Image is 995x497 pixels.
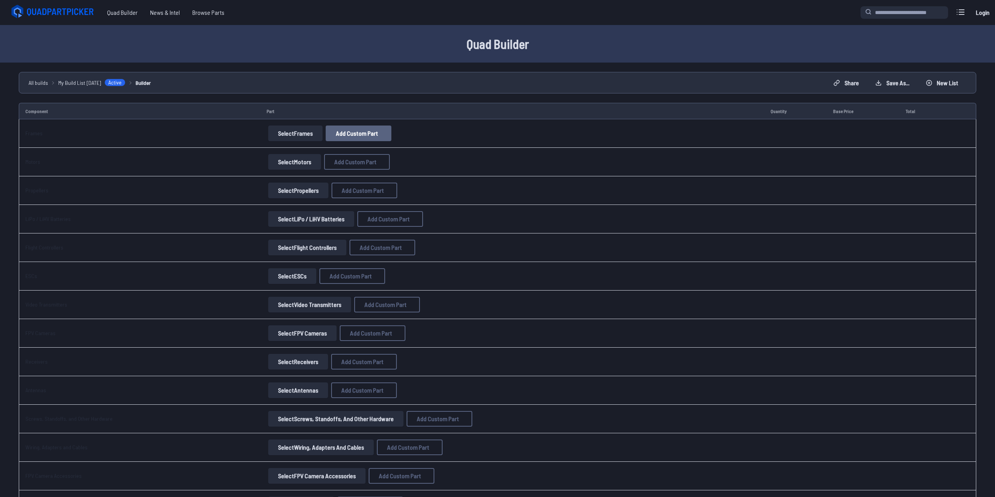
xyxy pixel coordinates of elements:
a: Builder [136,79,151,87]
a: Receivers [25,358,48,365]
button: SelectReceivers [268,354,328,370]
button: Share [827,77,866,89]
button: Add Custom Part [331,382,397,398]
span: My Build List [DATE] [58,79,101,87]
button: SelectESCs [268,268,316,284]
a: Wiring, Adapters and Cables [25,444,88,450]
a: All builds [29,79,48,87]
a: Video Transmitters [25,301,67,308]
button: SelectVideo Transmitters [268,297,351,312]
a: SelectMotors [267,154,323,170]
span: Add Custom Part [387,444,429,450]
button: SelectFrames [268,126,323,141]
a: SelectESCs [267,268,318,284]
a: News & Intel [144,5,186,20]
a: Frames [25,130,43,136]
a: SelectLiPo / LiHV Batteries [267,211,356,227]
button: Add Custom Part [340,325,405,341]
button: SelectWiring, Adapters and Cables [268,440,374,455]
td: Quantity [764,103,827,119]
a: FPV Cameras [25,330,56,336]
a: SelectFPV Camera Accessories [267,468,367,484]
button: Add Custom Part [324,154,390,170]
button: SelectLiPo / LiHV Batteries [268,211,354,227]
a: My Build List [DATE]Active [58,79,125,87]
td: Total [899,103,948,119]
a: Motors [25,158,40,165]
td: Base Price [827,103,899,119]
span: Add Custom Part [341,359,384,365]
button: Add Custom Part [354,297,420,312]
button: SelectScrews, Standoffs, and Other Hardware [268,411,403,427]
a: Flight Controllers [25,244,63,251]
span: Add Custom Part [379,473,421,479]
a: SelectReceivers [267,354,330,370]
button: Add Custom Part [377,440,443,455]
a: SelectAntennas [267,382,330,398]
button: SelectPropellers [268,183,328,198]
span: Add Custom Part [330,273,372,279]
h1: Quad Builder [247,34,748,53]
button: Add Custom Part [332,183,397,198]
td: Component [19,103,260,119]
a: SelectVideo Transmitters [267,297,353,312]
a: SelectFPV Cameras [267,325,338,341]
button: SelectAntennas [268,382,328,398]
span: Add Custom Part [368,216,410,222]
span: Add Custom Part [336,130,378,136]
a: Propellers [25,187,48,194]
a: SelectFlight Controllers [267,240,348,255]
button: Add Custom Part [350,240,415,255]
span: Add Custom Part [360,244,402,251]
a: LiPo / LiHV Batteries [25,215,71,222]
td: Part [260,103,764,119]
span: Add Custom Part [364,301,407,308]
a: Screws, Standoffs, and Other Hardware [25,415,113,422]
button: SelectFPV Camera Accessories [268,468,366,484]
a: Login [973,5,992,20]
span: Add Custom Part [334,159,376,165]
button: Add Custom Part [357,211,423,227]
span: Add Custom Part [350,330,392,336]
button: New List [919,77,965,89]
button: Save as... [869,77,916,89]
button: Add Custom Part [407,411,472,427]
a: FPV Camera Accessories [25,472,82,479]
span: Add Custom Part [342,187,384,194]
button: SelectFPV Cameras [268,325,337,341]
a: SelectScrews, Standoffs, and Other Hardware [267,411,405,427]
button: Add Custom Part [326,126,391,141]
a: SelectPropellers [267,183,330,198]
a: SelectFrames [267,126,324,141]
a: Browse Parts [186,5,231,20]
a: Quad Builder [101,5,144,20]
a: Antennas [25,387,46,393]
span: Active [104,79,125,86]
span: Add Custom Part [341,387,384,393]
button: Add Custom Part [319,268,385,284]
button: Add Custom Part [331,354,397,370]
span: Add Custom Part [417,416,459,422]
button: Add Custom Part [369,468,434,484]
button: SelectMotors [268,154,321,170]
a: SelectWiring, Adapters and Cables [267,440,375,455]
button: SelectFlight Controllers [268,240,346,255]
a: ESCs [25,273,37,279]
